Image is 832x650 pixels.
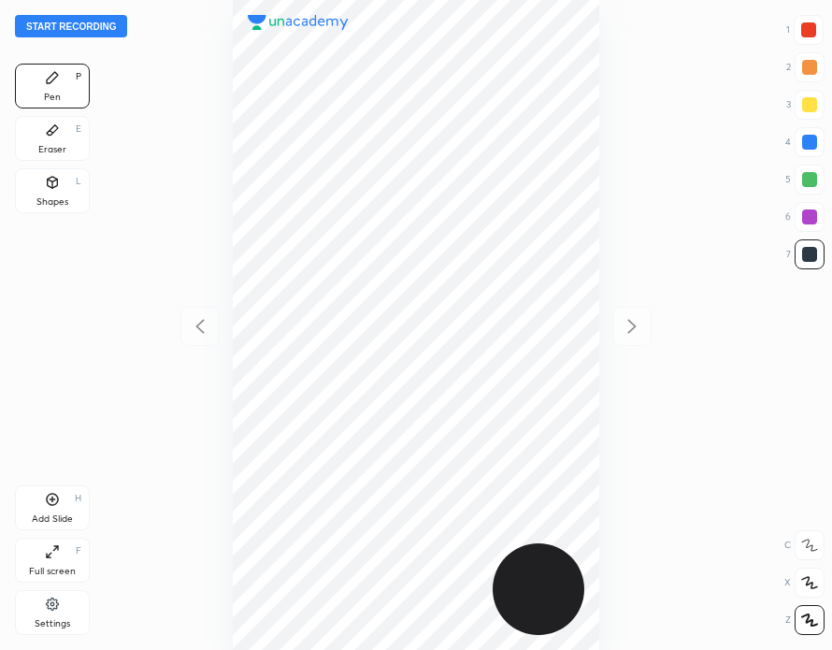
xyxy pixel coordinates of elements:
div: 4 [785,127,825,157]
div: 6 [785,202,825,232]
div: C [784,530,825,560]
div: 7 [786,239,825,269]
div: Shapes [36,197,68,207]
div: 5 [785,165,825,195]
div: E [76,124,81,134]
div: H [75,494,81,503]
img: logo.38c385cc.svg [248,15,349,30]
div: P [76,72,81,81]
div: Z [785,605,825,635]
button: Start recording [15,15,127,37]
div: 1 [786,15,824,45]
div: 3 [786,90,825,120]
div: Settings [35,619,70,628]
div: Pen [44,93,61,102]
div: 2 [786,52,825,82]
div: X [784,568,825,598]
div: Eraser [38,145,66,154]
div: Full screen [29,567,76,576]
div: L [76,177,81,186]
div: Add Slide [32,514,73,524]
div: F [76,546,81,556]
